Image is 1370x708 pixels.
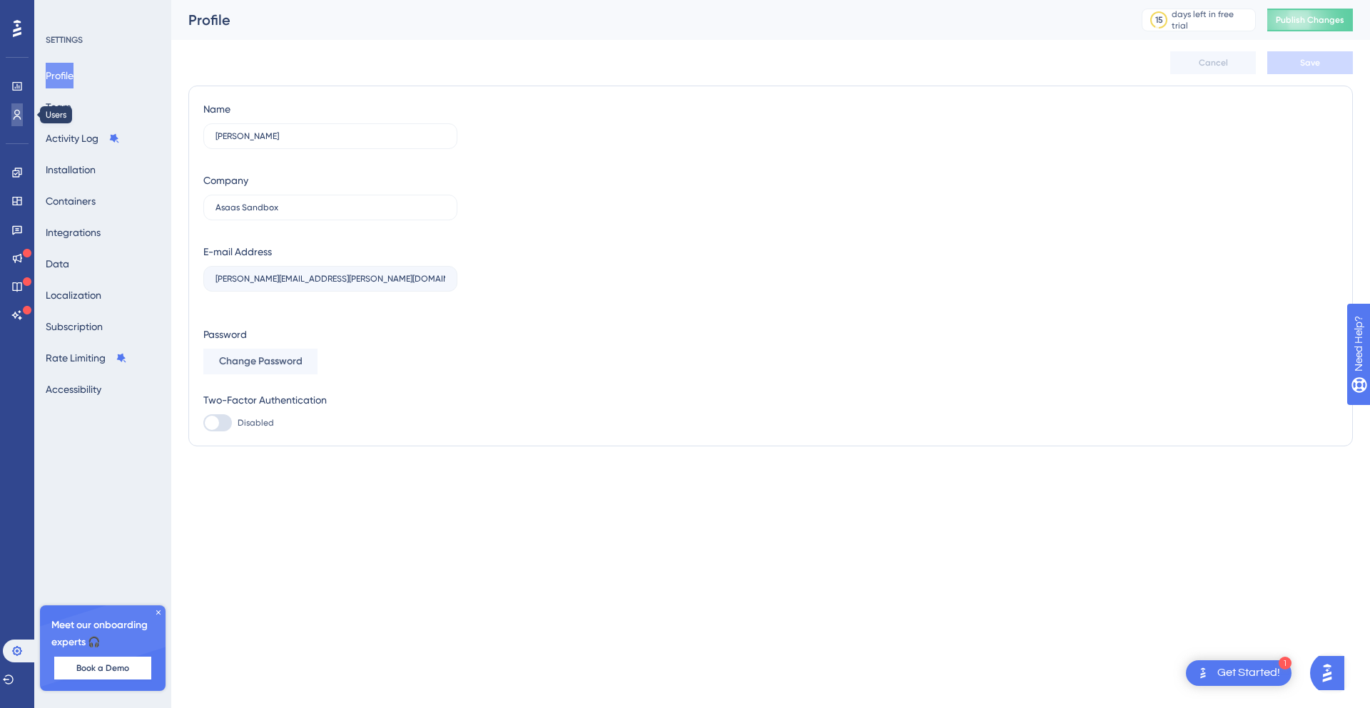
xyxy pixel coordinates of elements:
div: 1 [1279,657,1292,669]
input: E-mail Address [215,274,445,284]
div: Profile [188,10,1106,30]
button: Accessibility [46,376,101,402]
button: Publish Changes [1267,9,1353,31]
span: Meet our onboarding experts 🎧 [51,617,154,651]
div: 15 [1155,14,1163,26]
input: Company Name [215,202,445,212]
input: Name Surname [215,131,445,141]
img: launcher-image-alternative-text [1194,665,1212,682]
button: Book a Demo [54,657,151,679]
div: Open Get Started! checklist, remaining modules: 1 [1186,660,1292,686]
span: Need Help? [34,4,89,21]
button: Installation [46,157,96,183]
span: Book a Demo [76,662,129,674]
button: Integrations [46,220,101,245]
button: Rate Limiting [46,345,127,371]
button: Profile [46,63,73,88]
button: Cancel [1170,51,1256,74]
span: Disabled [238,417,274,429]
button: Subscription [46,314,103,339]
div: SETTINGS [46,34,161,46]
span: Cancel [1199,57,1228,68]
div: Get Started! [1217,665,1280,681]
span: Publish Changes [1276,14,1344,26]
button: Team [46,94,71,120]
button: Containers [46,188,96,214]
div: Name [203,101,230,118]
span: Change Password [219,353,303,370]
div: Company [203,172,248,189]
iframe: UserGuiding AI Assistant Launcher [1310,652,1353,694]
button: Save [1267,51,1353,74]
div: Password [203,326,457,343]
div: days left in free trial [1172,9,1251,31]
button: Change Password [203,349,318,374]
div: E-mail Address [203,243,272,260]
div: Two-Factor Authentication [203,391,457,409]
button: Localization [46,282,101,308]
span: Save [1300,57,1320,68]
button: Data [46,251,69,277]
button: Activity Log [46,125,120,151]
